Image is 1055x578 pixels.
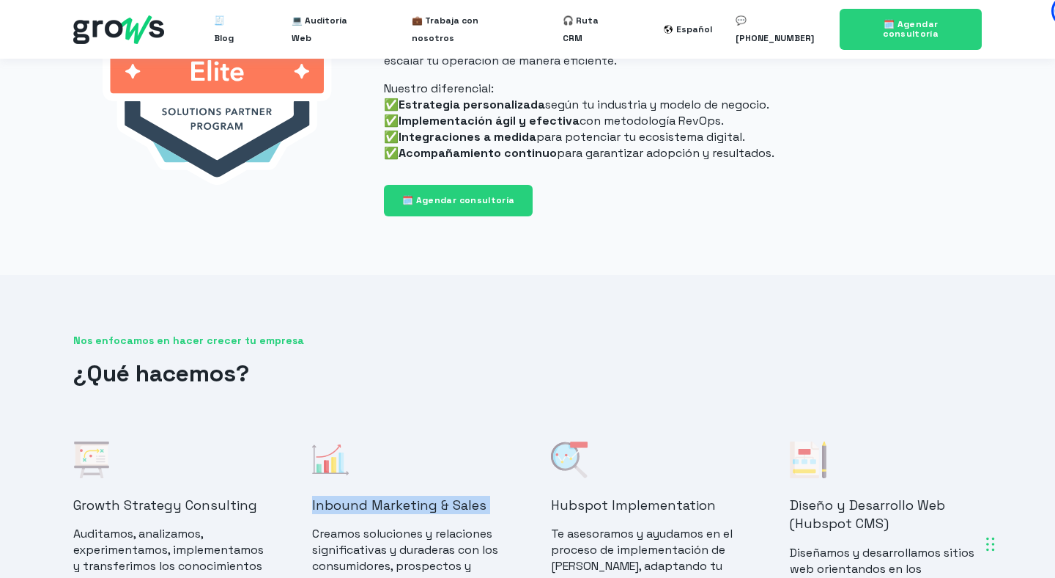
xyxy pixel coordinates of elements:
h4: Growth Strategy Consulting [73,496,265,514]
h4: Diseño y Desarrollo Web (Hubspot CMS) [790,496,982,533]
a: 🧾 Blog [214,6,245,53]
span: 🗓️ Agendar consultoría [883,18,939,40]
div: Widget de chat [791,373,1055,578]
a: 🎧 Ruta CRM [563,6,617,53]
a: 🗓️ Agendar consultoría [840,9,982,50]
strong: Integraciones a medida [399,129,536,144]
iframe: Chat Widget [791,373,1055,578]
span: Nos enfocamos en hacer crecer tu empresa [73,334,982,348]
strong: Acompañamiento continuo [399,145,557,161]
h4: Hubspot Implementation [551,496,743,514]
img: 001-strategy [73,442,110,478]
strong: Implementación ágil y efectiva [399,113,580,128]
a: 💬 [PHONE_NUMBER] [736,6,821,53]
a: 💼 Trabaja con nosotros [412,6,517,53]
p: Nuestro diferencial: ✅ según tu industria y modelo de negocio. ✅ con metodología RevOps. ✅ para p... [384,81,982,161]
img: grows - hubspot [73,15,164,44]
div: Arrastrar [986,522,995,566]
h4: Inbound Marketing & Sales [312,496,504,514]
span: 🗓️ Agendar consultoría [402,194,515,206]
img: 002-statistics [312,442,349,478]
img: 021-analysis [551,442,588,478]
img: Diseño y Desarrollo Web (Hubspot CMS) [790,442,826,478]
div: Español [676,21,712,38]
a: 🗓️ Agendar consultoría [384,185,533,216]
strong: Estrategia personalizada [399,97,545,112]
a: 💻 Auditoría Web [292,6,364,53]
h2: ¿Qué hacemos? [73,357,982,390]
